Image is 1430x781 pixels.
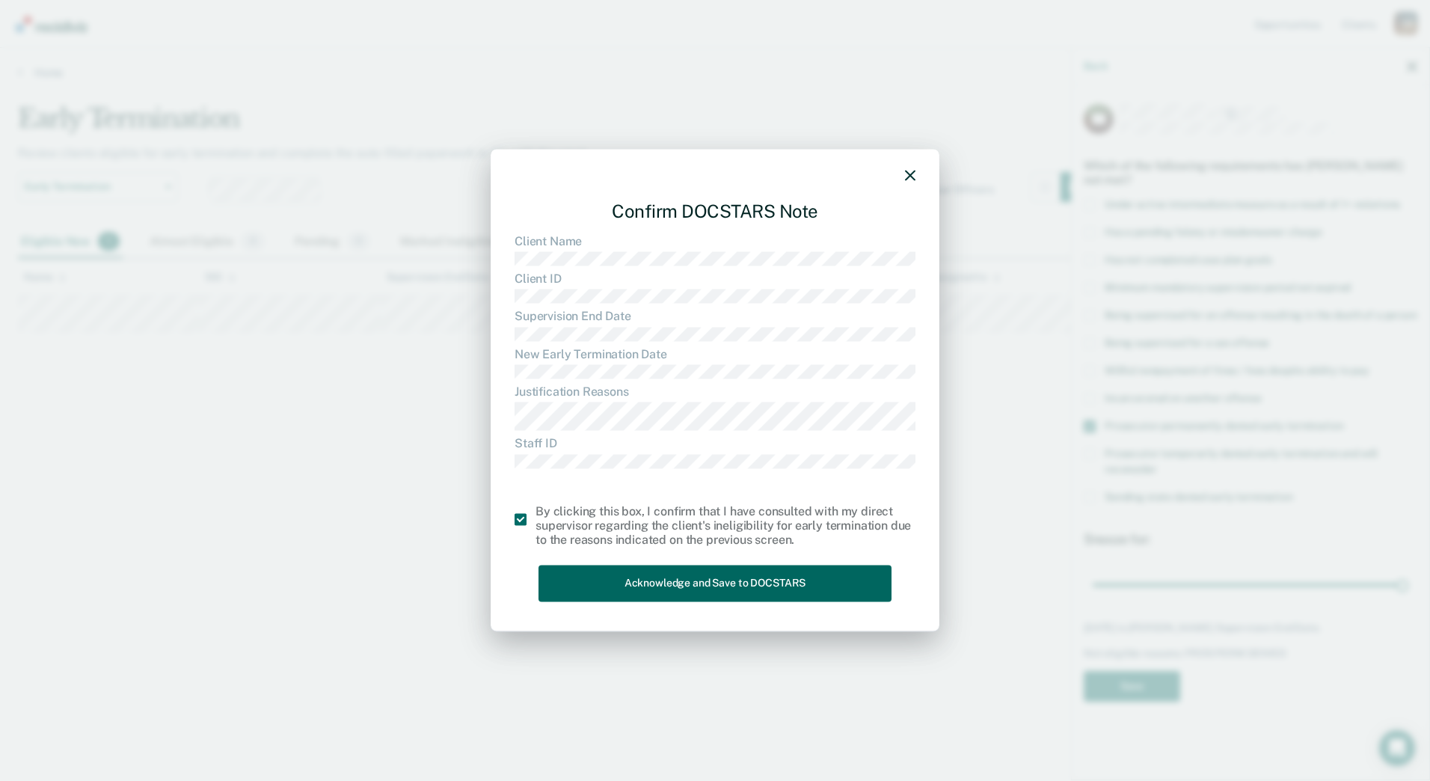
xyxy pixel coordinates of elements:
[515,272,915,287] dt: Client ID
[515,385,915,399] dt: Justification Reasons
[515,437,915,451] dt: Staff ID
[515,347,915,361] dt: New Early Termination Date
[515,310,915,324] dt: Supervision End Date
[538,566,892,602] button: Acknowledge and Save to DOCSTARS
[515,189,915,234] div: Confirm DOCSTARS Note
[536,504,915,548] div: By clicking this box, I confirm that I have consulted with my direct supervisor regarding the cli...
[515,234,915,248] dt: Client Name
